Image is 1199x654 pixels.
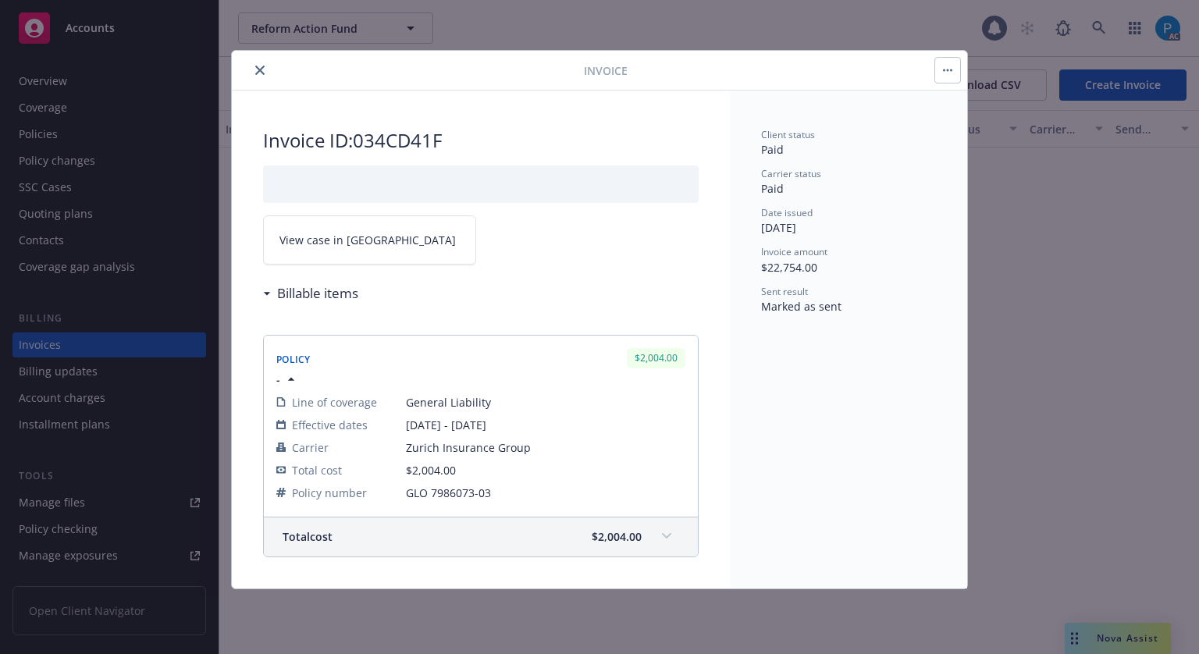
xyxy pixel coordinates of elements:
[276,371,280,388] span: -
[406,463,456,478] span: $2,004.00
[406,485,685,501] span: GLO 7986073-03
[761,167,821,180] span: Carrier status
[584,62,628,79] span: Invoice
[263,215,476,265] a: View case in [GEOGRAPHIC_DATA]
[761,128,815,141] span: Client status
[761,245,827,258] span: Invoice amount
[761,260,817,275] span: $22,754.00
[406,439,685,456] span: Zurich Insurance Group
[406,417,685,433] span: [DATE] - [DATE]
[761,142,784,157] span: Paid
[264,517,698,556] div: Totalcost$2,004.00
[761,285,808,298] span: Sent result
[292,485,367,501] span: Policy number
[292,394,377,411] span: Line of coverage
[251,61,269,80] button: close
[276,353,311,366] span: Policy
[263,128,699,153] h2: Invoice ID: 034CD41F
[761,206,813,219] span: Date issued
[761,299,841,314] span: Marked as sent
[276,371,299,388] button: -
[263,283,358,304] div: Billable items
[761,181,784,196] span: Paid
[761,220,796,235] span: [DATE]
[292,462,342,478] span: Total cost
[279,232,456,248] span: View case in [GEOGRAPHIC_DATA]
[292,417,368,433] span: Effective dates
[592,528,642,545] span: $2,004.00
[292,439,329,456] span: Carrier
[277,283,358,304] h3: Billable items
[406,394,685,411] span: General Liability
[627,348,685,368] div: $2,004.00
[283,528,333,545] span: Total cost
